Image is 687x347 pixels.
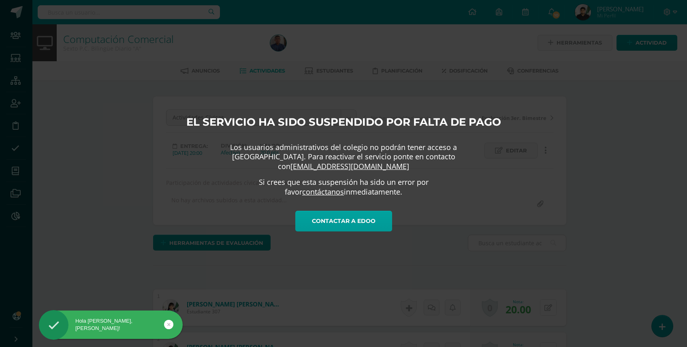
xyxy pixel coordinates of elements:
p: Los usuarios administrativos del colegio no podrán tener acceso a [GEOGRAPHIC_DATA]. Para reactiv... [202,143,485,171]
a: [EMAIL_ADDRESS][DOMAIN_NAME] [290,161,409,171]
p: Si crees que esta suspensión ha sido un error por favor inmediatamente. [202,178,485,197]
div: Hola [PERSON_NAME], [PERSON_NAME]! [39,317,183,332]
a: Contactar a Edoo [295,211,392,231]
a: contáctanos [302,187,344,197]
h2: El servicio ha sido suspendido por falta de pago [186,116,501,129]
